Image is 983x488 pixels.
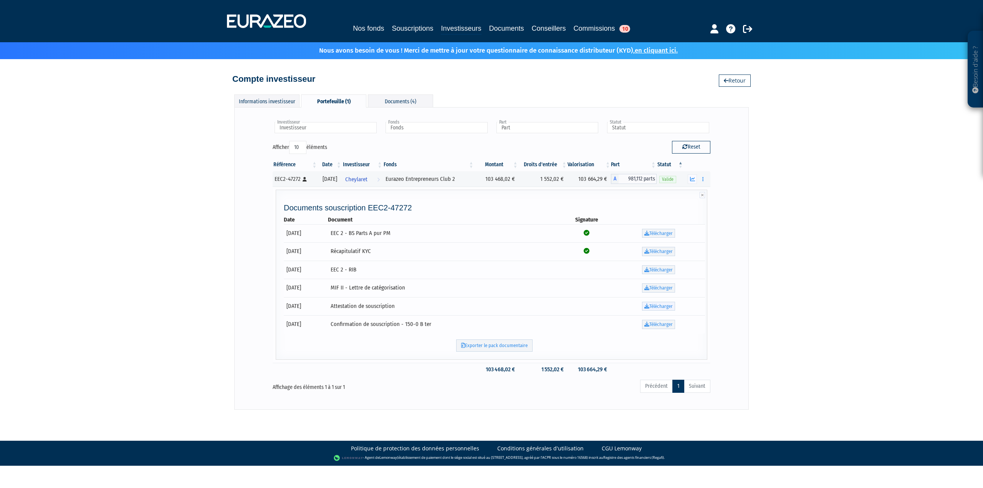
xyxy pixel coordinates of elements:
[642,283,675,293] a: Télécharger
[475,363,519,376] td: 103 468,02 €
[342,158,383,171] th: Investisseur: activer pour trier la colonne par ordre croissant
[273,158,318,171] th: Référence : activer pour trier la colonne par ordre croissant
[301,94,366,108] div: Portefeuille (1)
[519,158,568,171] th: Droits d'entrée: activer pour trier la colonne par ordre croissant
[328,315,561,334] td: Confirmation de souscription - 150-0 B ter
[284,297,328,316] td: [DATE]
[475,158,519,171] th: Montant: activer pour trier la colonne par ordre croissant
[568,363,611,376] td: 103 664,29 €
[303,177,307,182] i: [Français] Personne physique
[379,455,397,460] a: Lemonway
[328,261,561,279] td: EEC 2 - RIB
[284,315,328,334] td: [DATE]
[719,74,751,87] a: Retour
[642,302,675,311] a: Télécharger
[971,35,980,104] p: Besoin d'aide ?
[318,158,342,171] th: Date: activer pour trier la colonne par ordre croissant
[289,141,306,154] select: Afficheréléments
[672,141,710,153] button: Reset
[368,94,433,107] div: Documents (4)
[642,247,675,256] a: Télécharger
[227,14,306,28] img: 1732889491-logotype_eurazeo_blanc_rvb.png
[377,172,380,187] i: Voir l'investisseur
[284,279,328,297] td: [DATE]
[519,363,568,376] td: 1 552,02 €
[642,265,675,275] a: Télécharger
[234,94,300,107] div: Informations investisseur
[602,445,642,452] a: CGU Lemonway
[328,216,561,224] th: Document
[284,261,328,279] td: [DATE]
[619,25,630,33] span: 10
[657,158,684,171] th: Statut : activer pour trier la colonne par ordre d&eacute;croissant
[284,224,328,243] td: [DATE]
[284,216,328,224] th: Date
[328,224,561,243] td: EEC 2 - BS Parts A pur PM
[273,141,327,154] label: Afficher éléments
[497,445,584,452] a: Conditions générales d'utilisation
[284,242,328,261] td: [DATE]
[383,158,474,171] th: Fonds: activer pour trier la colonne par ordre croissant
[342,171,383,187] a: Cheylaret
[328,297,561,316] td: Attestation de souscription
[659,176,676,183] span: Valide
[561,216,612,224] th: Signature
[568,158,611,171] th: Valorisation: activer pour trier la colonne par ordre croissant
[273,379,448,391] div: Affichage des éléments 1 à 1 sur 1
[8,454,975,462] div: - Agent de (établissement de paiement dont le siège social est situé au [STREET_ADDRESS], agréé p...
[574,23,630,34] a: Commissions10
[328,242,561,261] td: Récapitulatif KYC
[275,175,315,183] div: EEC2-47272
[475,171,519,187] td: 103 468,02 €
[456,339,533,352] a: Exporter le pack documentaire
[489,23,524,34] a: Documents
[532,23,566,34] a: Conseillers
[386,175,472,183] div: Eurazeo Entrepreneurs Club 2
[284,203,705,212] h4: Documents souscription EEC2-47272
[568,171,611,187] td: 103 664,29 €
[619,174,657,184] span: 981,112 parts
[320,175,339,183] div: [DATE]
[345,172,367,187] span: Cheylaret
[334,454,363,462] img: logo-lemonway.png
[611,158,657,171] th: Part: activer pour trier la colonne par ordre croissant
[297,44,678,55] p: Nous avons besoin de vous ! Merci de mettre à jour votre questionnaire de connaissance distribute...
[611,174,657,184] div: A - Eurazeo Entrepreneurs Club 2
[642,320,675,329] a: Télécharger
[642,229,675,238] a: Télécharger
[611,174,619,184] span: A
[328,279,561,297] td: MIF II - Lettre de catégorisation
[672,380,684,393] a: 1
[392,23,433,34] a: Souscriptions
[351,445,479,452] a: Politique de protection des données personnelles
[232,74,315,84] h4: Compte investisseur
[635,46,678,55] a: en cliquant ici.
[519,171,568,187] td: 1 552,02 €
[603,455,664,460] a: Registre des agents financiers (Regafi)
[441,23,481,35] a: Investisseurs
[353,23,384,34] a: Nos fonds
